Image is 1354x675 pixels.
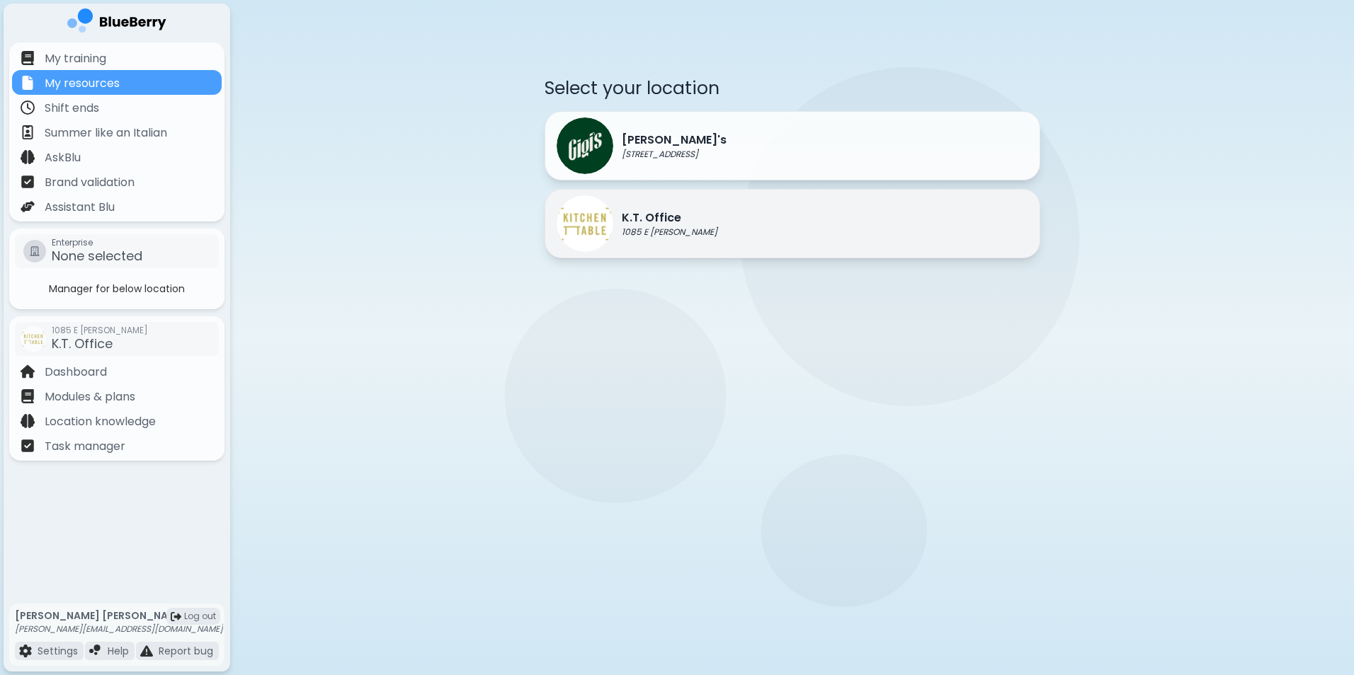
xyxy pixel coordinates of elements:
p: K.T. Office [622,209,717,226]
p: Settings [38,645,78,657]
img: file icon [21,150,35,164]
span: Log out [184,611,216,622]
p: My resources [45,75,120,92]
span: None selected [52,247,142,265]
p: [PERSON_NAME][EMAIL_ADDRESS][DOMAIN_NAME] [15,623,223,635]
p: Select your location [545,76,1040,100]
img: file icon [21,100,35,115]
img: file icon [21,200,35,214]
img: file icon [21,439,35,453]
p: Dashboard [45,364,107,381]
p: Location knowledge [45,413,156,430]
img: file icon [89,645,102,657]
img: file icon [19,645,32,657]
p: Report bug [159,645,213,657]
img: K.T. Office logo [557,195,613,252]
p: Manager for below location [12,282,222,295]
img: Gigi's logo [557,117,613,174]
img: file icon [21,389,35,403]
p: Modules & plans [45,388,135,405]
p: Shift ends [45,100,99,117]
p: Help [108,645,129,657]
p: [STREET_ADDRESS] [622,149,727,160]
img: file icon [21,51,35,65]
span: 1085 E [PERSON_NAME] [52,325,148,336]
p: Assistant Blu [45,199,115,216]
span: K.T. Office [52,335,113,352]
p: Task manager [45,438,125,455]
p: AskBlu [45,149,81,166]
img: file icon [140,645,153,657]
img: company logo [67,8,166,37]
p: Brand validation [45,174,135,191]
img: file icon [21,125,35,139]
img: file icon [21,76,35,90]
img: company thumbnail [21,326,46,352]
p: My training [45,50,106,67]
p: [PERSON_NAME]'s [622,132,727,149]
p: Summer like an Italian [45,125,167,142]
img: file icon [21,414,35,428]
img: file icon [21,175,35,189]
p: [PERSON_NAME] [PERSON_NAME] [15,609,223,622]
img: logout [171,611,181,622]
img: file icon [21,364,35,379]
p: 1085 E [PERSON_NAME] [622,226,717,238]
span: Enterprise [52,237,142,248]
